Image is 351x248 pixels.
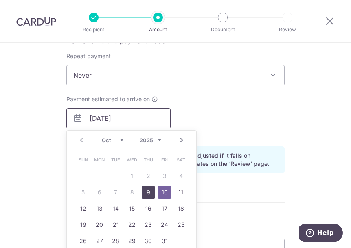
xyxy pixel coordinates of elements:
[135,26,181,34] p: Amount
[174,218,187,231] a: 25
[93,218,106,231] a: 20
[125,235,138,248] a: 29
[299,224,343,244] iframe: Opens a widget where you can find more information
[265,26,310,34] p: Review
[142,153,155,166] span: Thursday
[125,153,138,166] span: Wednesday
[66,95,150,103] span: Payment estimated to arrive on
[109,153,122,166] span: Tuesday
[77,235,90,248] a: 26
[93,235,106,248] a: 27
[177,135,186,145] a: Next
[66,52,111,60] label: Repeat payment
[66,108,171,128] input: DD / MM / YYYY
[77,153,90,166] span: Sunday
[125,218,138,231] a: 22
[125,202,138,215] a: 15
[142,186,155,199] a: 9
[77,202,90,215] a: 12
[67,65,284,85] span: Never
[16,16,56,26] img: CardUp
[109,218,122,231] a: 21
[158,153,171,166] span: Friday
[158,218,171,231] a: 24
[109,202,122,215] a: 14
[77,218,90,231] a: 19
[158,202,171,215] a: 17
[174,186,187,199] a: 11
[93,153,106,166] span: Monday
[158,186,171,199] a: 10
[174,202,187,215] a: 18
[71,26,116,34] p: Recipient
[109,235,122,248] a: 28
[200,26,246,34] p: Document
[142,202,155,215] a: 16
[158,235,171,248] a: 31
[93,202,106,215] a: 13
[142,218,155,231] a: 23
[142,235,155,248] a: 30
[66,65,285,85] span: Never
[174,153,187,166] span: Saturday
